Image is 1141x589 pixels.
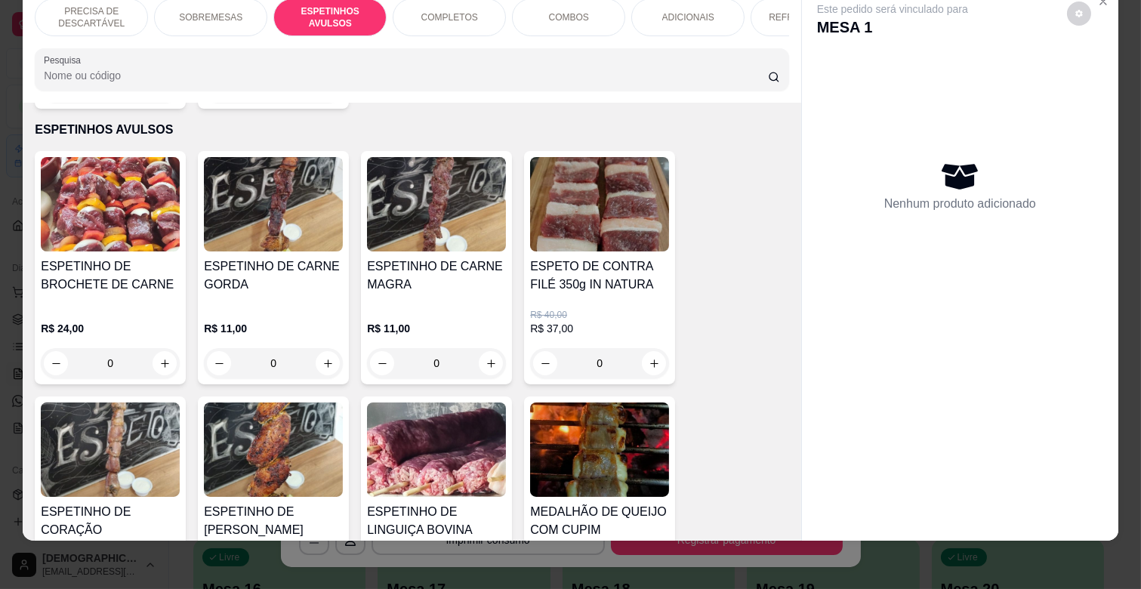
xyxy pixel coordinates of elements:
[204,503,343,539] h4: ESPETINHO DE [PERSON_NAME]
[35,121,789,139] p: ESPETINHOS AVULSOS
[549,11,589,23] p: COMBOS
[41,402,180,497] img: product-image
[1067,2,1091,26] button: decrease-product-quantity
[662,11,714,23] p: ADICIONAIS
[884,195,1036,213] p: Nenhum produto adicionado
[769,11,846,23] p: REFRIGERANTES
[367,503,506,539] h4: ESPETINHO DE LINGUIÇA BOVINA
[204,257,343,294] h4: ESPETINHO DE CARNE GORDA
[530,157,669,251] img: product-image
[817,17,968,38] p: MESA 1
[530,321,669,336] p: R$ 37,00
[179,11,242,23] p: SOBREMESAS
[367,257,506,294] h4: ESPETINHO DE CARNE MAGRA
[204,321,343,336] p: R$ 11,00
[41,503,180,539] h4: ESPETINHO DE CORAÇÃO
[44,68,768,83] input: Pesquisa
[530,257,669,294] h4: ESPETO DE CONTRA FILÉ 350g IN NATURA
[817,2,968,17] p: Este pedido será vinculado para
[41,257,180,294] h4: ESPETINHO DE BROCHETE DE CARNE
[41,157,180,251] img: product-image
[44,54,86,66] label: Pesquisa
[204,402,343,497] img: product-image
[204,157,343,251] img: product-image
[367,402,506,497] img: product-image
[48,5,135,29] p: PRECISA DE DESCARTÁVEL
[530,309,669,321] p: R$ 40,00
[41,321,180,336] p: R$ 24,00
[530,402,669,497] img: product-image
[286,5,374,29] p: ESPETINHOS AVULSOS
[367,321,506,336] p: R$ 11,00
[421,11,478,23] p: COMPLETOS
[530,503,669,539] h4: MEDALHÃO DE QUEIJO COM CUPIM
[367,157,506,251] img: product-image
